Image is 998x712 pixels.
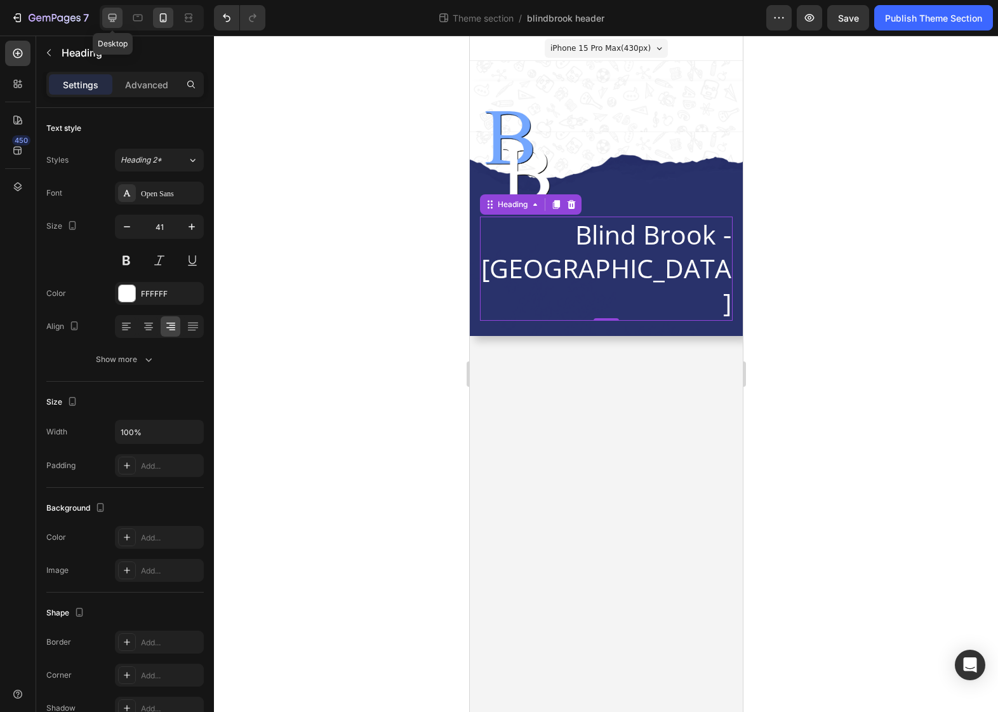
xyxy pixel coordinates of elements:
[63,78,98,91] p: Settings
[46,123,81,134] div: Text style
[141,565,201,577] div: Add...
[83,10,89,25] p: 7
[827,5,869,30] button: Save
[115,149,204,171] button: Heading 2*
[46,565,69,576] div: Image
[141,460,201,472] div: Add...
[141,637,201,648] div: Add...
[46,605,87,622] div: Shape
[46,500,108,517] div: Background
[46,636,71,648] div: Border
[46,154,69,166] div: Styles
[46,532,66,543] div: Color
[46,426,67,438] div: Width
[955,650,985,680] div: Open Intercom Messenger
[125,78,168,91] p: Advanced
[12,135,30,145] div: 450
[141,670,201,682] div: Add...
[5,5,95,30] button: 7
[838,13,859,24] span: Save
[62,45,199,60] p: Heading
[46,460,76,471] div: Padding
[116,420,203,443] input: Auto
[874,5,993,30] button: Publish Theme Section
[141,532,201,544] div: Add...
[527,11,604,25] span: blindbrook header
[46,669,72,681] div: Corner
[450,11,516,25] span: Theme section
[121,154,162,166] span: Heading 2*
[885,11,982,25] div: Publish Theme Section
[519,11,522,25] span: /
[470,36,743,712] iframe: Design area
[214,5,265,30] div: Undo/Redo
